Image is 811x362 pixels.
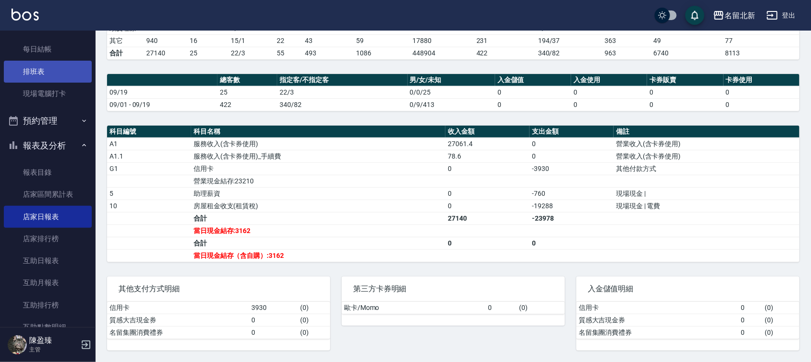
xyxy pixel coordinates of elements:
[187,34,228,47] td: 16
[530,187,614,200] td: -760
[191,187,445,200] td: 助理薪資
[763,7,800,24] button: 登出
[107,138,191,150] td: A1
[445,162,530,175] td: 0
[144,34,187,47] td: 940
[107,162,191,175] td: G1
[602,47,651,59] td: 963
[119,284,319,294] span: 其他支付方式明細
[354,47,410,59] td: 1086
[191,138,445,150] td: 服務收入(含卡券使用)
[107,34,144,47] td: 其它
[724,10,755,21] div: 名留北新
[588,284,788,294] span: 入金儲值明細
[107,200,191,212] td: 10
[408,98,495,111] td: 0/9/413
[4,183,92,205] a: 店家區間累計表
[536,34,602,47] td: 194 / 37
[651,47,723,59] td: 6740
[4,250,92,272] a: 互助日報表
[738,314,762,326] td: 0
[530,237,614,249] td: 0
[249,326,298,339] td: 0
[11,9,39,21] img: Logo
[571,86,647,98] td: 0
[298,302,330,314] td: ( 0 )
[445,126,530,138] th: 收入金額
[342,302,486,314] td: 歐卡/Momo
[408,86,495,98] td: 0/0/25
[107,314,249,326] td: 質感大吉現金券
[614,162,800,175] td: 其他付款方式
[107,86,217,98] td: 09/19
[298,326,330,339] td: ( 0 )
[530,126,614,138] th: 支出金額
[602,34,651,47] td: 363
[4,133,92,158] button: 報表及分析
[107,302,249,314] td: 信用卡
[445,200,530,212] td: 0
[474,34,536,47] td: 231
[614,187,800,200] td: 現場現金 |
[353,284,553,294] span: 第三方卡券明細
[517,302,565,314] td: ( 0 )
[571,98,647,111] td: 0
[576,326,738,339] td: 名留集團消費禮券
[410,34,474,47] td: 17880
[445,212,530,224] td: 27140
[217,86,277,98] td: 25
[4,294,92,316] a: 互助排行榜
[445,187,530,200] td: 0
[107,74,800,111] table: a dense table
[530,162,614,175] td: -3930
[530,150,614,162] td: 0
[144,47,187,59] td: 27140
[303,47,354,59] td: 493
[762,326,800,339] td: ( 0 )
[228,34,274,47] td: 15 / 1
[614,150,800,162] td: 營業收入(含卡券使用)
[614,200,800,212] td: 現場現金 | 電費
[410,47,474,59] td: 448904
[495,74,571,86] th: 入金儲值
[191,249,445,262] td: 當日現金結存（含自購）:3162
[762,314,800,326] td: ( 0 )
[408,74,495,86] th: 男/女/未知
[107,98,217,111] td: 09/01 - 09/19
[107,126,800,262] table: a dense table
[342,302,565,314] table: a dense table
[249,302,298,314] td: 3930
[4,228,92,250] a: 店家排行榜
[107,326,249,339] td: 名留集團消費禮券
[445,150,530,162] td: 78.6
[249,314,298,326] td: 0
[685,6,704,25] button: save
[651,34,723,47] td: 49
[107,187,191,200] td: 5
[107,126,191,138] th: 科目編號
[29,336,78,345] h5: 陳盈臻
[647,74,723,86] th: 卡券販賣
[191,175,445,187] td: 營業現金結存:23210
[495,86,571,98] td: 0
[298,314,330,326] td: ( 0 )
[571,74,647,86] th: 入金使用
[187,47,228,59] td: 25
[303,34,354,47] td: 43
[29,345,78,354] p: 主管
[107,302,330,339] table: a dense table
[530,138,614,150] td: 0
[191,126,445,138] th: 科目名稱
[354,34,410,47] td: 59
[191,212,445,224] td: 合計
[107,47,144,59] td: 合計
[217,98,277,111] td: 422
[4,161,92,183] a: 報表目錄
[724,86,800,98] td: 0
[275,47,303,59] td: 55
[275,34,303,47] td: 22
[474,47,536,59] td: 422
[576,314,738,326] td: 質感大吉現金券
[191,237,445,249] td: 合計
[4,108,92,133] button: 預約管理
